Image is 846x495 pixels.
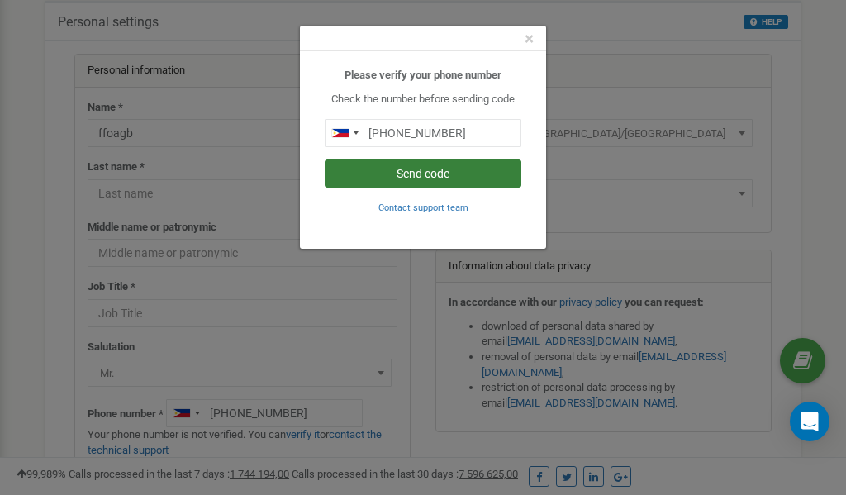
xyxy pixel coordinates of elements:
[525,31,534,48] button: Close
[378,201,468,213] a: Contact support team
[325,159,521,188] button: Send code
[345,69,501,81] b: Please verify your phone number
[525,29,534,49] span: ×
[325,92,521,107] p: Check the number before sending code
[378,202,468,213] small: Contact support team
[325,119,521,147] input: 0905 123 4567
[326,120,364,146] div: Telephone country code
[790,402,829,441] div: Open Intercom Messenger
